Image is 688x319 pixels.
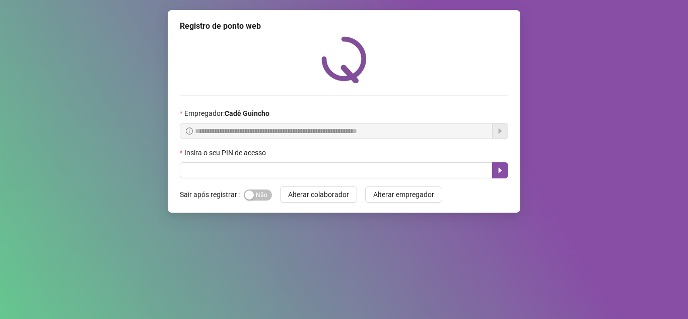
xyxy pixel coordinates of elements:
[496,166,504,174] span: caret-right
[186,127,193,135] span: info-circle
[180,147,272,158] label: Insira o seu PIN de acesso
[288,189,349,200] span: Alterar colaborador
[280,186,357,203] button: Alterar colaborador
[365,186,442,203] button: Alterar empregador
[225,109,269,117] strong: Cadê Guincho
[184,108,269,119] span: Empregador :
[180,186,244,203] label: Sair após registrar
[180,20,508,32] div: Registro de ponto web
[321,36,367,83] img: QRPoint
[373,189,434,200] span: Alterar empregador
